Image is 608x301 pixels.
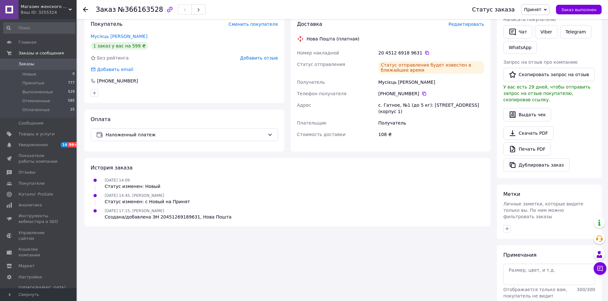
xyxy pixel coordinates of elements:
[594,262,606,275] button: Чат с покупателем
[105,209,164,213] span: [DATE] 17:15, [PERSON_NAME]
[19,202,42,208] span: Аналитика
[96,6,116,13] span: Заказ
[305,36,361,42] div: Нова Пошта (платная)
[91,165,132,171] span: История заказа
[19,39,36,45] span: Главная
[91,42,148,50] div: 1 заказ у вас на 599 ₴
[91,116,110,122] span: Оплата
[19,263,35,269] span: Маркет
[503,126,553,140] a: Скачать PDF
[378,61,484,74] div: Статус отправления будет известен в ближайшее время
[377,117,485,129] div: Получатель
[105,214,231,220] div: Создана/добавлена ЭН 20451269189631, Нова Пошта
[83,6,88,13] div: Вернуться назад
[19,191,53,197] span: Каталог ProSale
[503,142,551,156] a: Печать PDF
[105,193,164,198] span: [DATE] 14:45, [PERSON_NAME]
[19,131,55,137] span: Товары и услуги
[503,25,532,39] button: Чат
[556,5,602,14] button: Заказ выполнен
[19,230,59,241] span: Управление сайтом
[90,66,134,73] div: Добавить email
[21,10,77,15] div: Ваш ID: 3255324
[377,129,485,140] div: 108 ₴
[91,21,123,27] span: Покупатель
[503,201,583,219] span: Личные заметки, которые видите только вы. По ним можно фильтровать заказы
[68,142,79,147] span: 99+
[378,50,484,56] div: 20 4512 6918 9631
[72,71,75,77] span: 0
[19,120,43,126] span: Сообщения
[19,247,59,258] span: Кошелек компании
[105,183,160,190] div: Статус изменен: Новый
[297,120,327,125] span: Плательщик
[561,7,597,12] span: Заказ выполнен
[68,98,75,104] span: 585
[105,198,190,205] div: Статус изменен: с Новый на Принят
[297,91,347,96] span: Телефон получателя
[19,153,59,164] span: Показатели работы компании
[118,6,163,13] span: №366163528
[503,191,520,197] span: Метки
[70,107,75,113] span: 25
[3,22,75,34] input: Поиск
[21,4,69,10] span: Магазин женского белья - Bretelie
[297,80,325,85] span: Получатель
[378,90,484,97] div: [PHONE_NUMBER]
[19,181,45,186] span: Покупатели
[297,21,322,27] span: Доставка
[96,66,134,73] div: Добавить email
[377,99,485,117] div: с. Гатное, №1 (до 5 кг): [STREET_ADDRESS] (корпус 1)
[503,60,578,65] span: Запрос на отзыв про компанию
[22,107,50,113] span: Оплаченные
[524,7,541,12] span: Принят
[503,252,537,258] span: Примечания
[503,17,556,22] span: Написать покупателю
[91,34,147,39] a: Мусієць [PERSON_NAME]
[503,84,590,102] span: У вас есть 29 дней, чтобы отправить запрос на отзыв покупателю, скопировав ссылку.
[22,98,50,104] span: Отмененные
[577,287,595,292] span: 300 / 300
[377,76,485,88] div: Мусієць [PERSON_NAME]
[22,80,44,86] span: Принятые
[105,178,130,183] span: [DATE] 14:09
[106,131,265,138] span: Наложенный платеж
[503,108,551,121] button: Выдать чек
[19,61,34,67] span: Заказы
[229,22,278,27] span: Сменить покупателя
[19,213,59,225] span: Инструменты вебмастера и SEO
[68,80,75,86] span: 777
[19,50,64,56] span: Заказы и сообщения
[297,62,345,67] span: Статус отправления
[19,169,35,175] span: Отзывы
[503,158,569,172] button: Дублировать заказ
[297,103,311,108] span: Адрес
[297,50,339,55] span: Номер накладной
[19,142,48,148] span: Уведомления
[503,41,537,54] a: WhatsApp
[19,274,42,280] span: Настройки
[96,78,139,84] div: [PHONE_NUMBER]
[68,89,75,95] span: 529
[22,89,53,95] span: Выполненные
[22,71,36,77] span: Новые
[240,55,278,61] span: Добавить отзыв
[97,55,129,61] span: Без рейтинга
[61,142,68,147] span: 14
[448,22,484,27] span: Редактировать
[503,68,595,81] button: Скопировать запрос на отзыв
[297,132,346,137] span: Стоимость доставки
[560,25,591,39] a: Telegram
[472,6,515,13] div: Статус заказа
[535,25,557,39] a: Viber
